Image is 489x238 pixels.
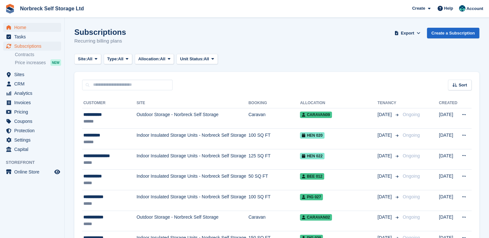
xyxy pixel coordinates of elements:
[3,32,61,41] a: menu
[15,52,61,58] a: Contracts
[439,149,458,170] td: [DATE]
[3,135,61,144] a: menu
[249,170,300,190] td: 50 SQ FT
[300,132,324,139] span: HEN 020
[136,170,248,190] td: Indoor Insulated Storage Units - Norbreck Self Storage
[204,56,209,62] span: All
[176,54,218,64] button: Unit Status: All
[74,54,101,64] button: Site: All
[3,70,61,79] a: menu
[439,108,458,129] td: [DATE]
[3,79,61,88] a: menu
[14,167,53,176] span: Online Store
[403,194,420,199] span: Ongoing
[403,153,420,158] span: Ongoing
[3,145,61,154] a: menu
[403,112,420,117] span: Ongoing
[300,98,377,108] th: Allocation
[377,173,393,180] span: [DATE]
[14,126,53,135] span: Protection
[3,42,61,51] a: menu
[377,98,400,108] th: Tenancy
[135,54,174,64] button: Allocation: All
[3,167,61,176] a: menu
[249,190,300,211] td: 100 SQ FT
[180,56,204,62] span: Unit Status:
[377,214,393,221] span: [DATE]
[14,70,53,79] span: Sites
[459,5,465,12] img: Sally King
[5,4,15,14] img: stora-icon-8386f47178a22dfd0bd8f6a31ec36ba5ce8667c1dd55bd0f319d3a0aa187defe.svg
[136,108,248,129] td: Outdoor Storage - Norbreck Self Storage
[136,190,248,211] td: Indoor Insulated Storage Units - Norbreck Self Storage
[466,5,483,12] span: Account
[15,60,46,66] span: Price increases
[300,112,332,118] span: Caravan09
[14,145,53,154] span: Capital
[50,59,61,66] div: NEW
[87,56,92,62] span: All
[82,98,136,108] th: Customer
[377,111,393,118] span: [DATE]
[136,211,248,231] td: Outdoor Storage - Norbreck Self Storage
[160,56,165,62] span: All
[14,98,53,107] span: Invoices
[14,23,53,32] span: Home
[3,98,61,107] a: menu
[439,129,458,149] td: [DATE]
[249,149,300,170] td: 125 SQ FT
[6,159,64,166] span: Storefront
[104,54,132,64] button: Type: All
[300,214,332,221] span: Caravan02
[439,211,458,231] td: [DATE]
[14,117,53,126] span: Coupons
[393,28,422,38] button: Export
[15,59,61,66] a: Price increases NEW
[78,56,87,62] span: Site:
[377,153,393,159] span: [DATE]
[427,28,479,38] a: Create a Subscription
[138,56,160,62] span: Allocation:
[403,174,420,179] span: Ongoing
[14,79,53,88] span: CRM
[412,5,425,12] span: Create
[300,153,324,159] span: HEN 022
[136,129,248,149] td: Indoor Insulated Storage Units - Norbreck Self Storage
[249,98,300,108] th: Booking
[14,107,53,116] span: Pricing
[439,170,458,190] td: [DATE]
[74,28,126,36] h1: Subscriptions
[14,42,53,51] span: Subscriptions
[14,89,53,98] span: Analytics
[439,190,458,211] td: [DATE]
[459,82,467,88] span: Sort
[14,32,53,41] span: Tasks
[403,214,420,220] span: Ongoing
[3,117,61,126] a: menu
[3,107,61,116] a: menu
[74,37,126,45] p: Recurring billing plans
[249,211,300,231] td: Caravan
[403,133,420,138] span: Ongoing
[3,126,61,135] a: menu
[3,23,61,32] a: menu
[377,132,393,139] span: [DATE]
[439,98,458,108] th: Created
[136,98,248,108] th: Site
[401,30,414,36] span: Export
[249,108,300,129] td: Caravan
[14,135,53,144] span: Settings
[136,149,248,170] td: Indoor Insulated Storage Units - Norbreck Self Storage
[53,168,61,176] a: Preview store
[377,193,393,200] span: [DATE]
[444,5,453,12] span: Help
[249,129,300,149] td: 100 SQ FT
[17,3,86,14] a: Norbreck Self Storage Ltd
[118,56,123,62] span: All
[300,194,323,200] span: PIG 027
[107,56,118,62] span: Type:
[300,173,324,180] span: BEE 012
[3,89,61,98] a: menu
